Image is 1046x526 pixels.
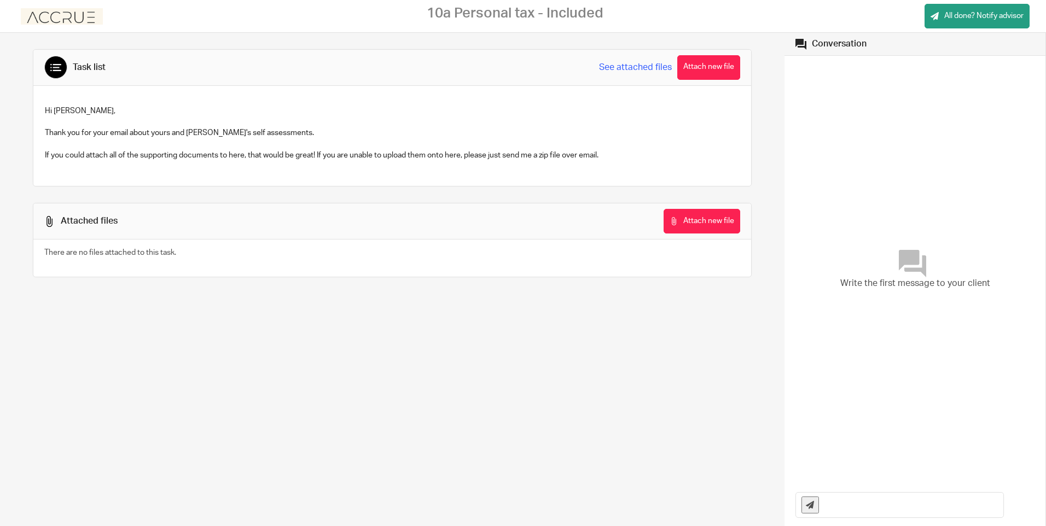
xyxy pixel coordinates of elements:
[45,150,740,161] p: If you could attach all of the supporting documents to here, that would be great! If you are unab...
[21,8,103,25] img: Accrue%20logo.png
[812,38,867,50] div: Conversation
[664,209,740,233] button: Attach new file
[61,215,118,227] div: Attached files
[840,277,990,290] span: Write the first message to your client
[45,127,740,138] p: Thank you for your email about yours and [PERSON_NAME]'s self assessments.
[944,10,1024,21] span: All done? Notify advisor
[73,62,106,73] div: Task list
[427,5,603,22] h2: 10a Personal tax - Included
[677,55,740,80] button: Attach new file
[44,249,176,256] span: There are no files attached to this task.
[599,61,672,74] a: See attached files
[925,4,1030,28] a: All done? Notify advisor
[45,106,740,116] p: Hi [PERSON_NAME],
